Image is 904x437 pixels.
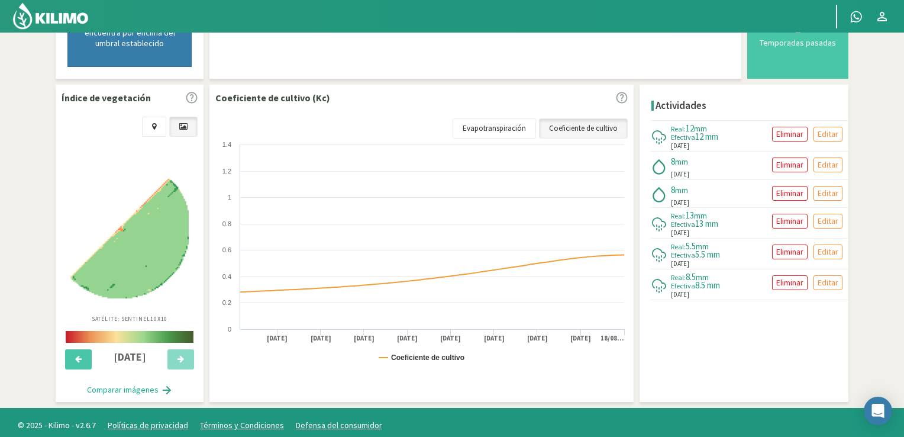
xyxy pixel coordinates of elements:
[813,245,842,259] button: Editar
[600,334,624,342] text: 18/08…
[354,334,374,343] text: [DATE]
[570,334,591,343] text: [DATE]
[686,271,696,282] span: 8.5
[695,131,718,142] span: 12 mm
[818,276,838,290] p: Editar
[813,214,842,229] button: Editar
[671,211,686,220] span: Real:
[818,214,838,228] p: Editar
[675,156,688,167] span: mm
[671,124,686,133] span: Real:
[484,334,505,343] text: [DATE]
[776,187,803,200] p: Eliminar
[75,378,185,402] button: Comparar imágenes
[776,214,803,228] p: Eliminar
[222,141,231,148] text: 1.4
[108,420,188,430] a: Políticas de privacidad
[675,185,688,195] span: mm
[671,133,695,142] span: Efectiva
[686,240,696,252] span: 5.5
[222,299,231,306] text: 0.2
[772,127,808,142] button: Eliminar
[813,275,842,290] button: Editar
[818,127,838,141] p: Editar
[200,420,284,430] a: Términos y Condiciones
[776,276,803,290] p: Eliminar
[695,279,720,291] span: 8.5 mm
[222,246,231,253] text: 0.6
[864,397,892,425] div: Open Intercom Messenger
[671,259,689,269] span: [DATE]
[694,123,707,134] span: mm
[695,218,718,229] span: 13 mm
[150,315,168,323] span: 10X10
[440,334,461,343] text: [DATE]
[813,186,842,201] button: Editar
[671,281,695,290] span: Efectiva
[813,127,842,142] button: Editar
[656,100,706,111] h4: Actividades
[694,210,707,221] span: mm
[62,91,151,105] p: Índice de vegetación
[818,245,838,259] p: Editar
[527,334,548,343] text: [DATE]
[12,419,102,432] span: © 2025 - Kilimo - v2.6.7
[776,245,803,259] p: Eliminar
[311,334,331,343] text: [DATE]
[696,241,709,252] span: mm
[813,158,842,172] button: Editar
[267,334,288,343] text: [DATE]
[772,186,808,201] button: Eliminar
[671,250,695,259] span: Efectiva
[453,118,536,139] a: Evapotranspiración
[671,169,689,179] span: [DATE]
[671,184,675,195] span: 8
[695,249,720,260] span: 5.5 mm
[671,156,675,167] span: 8
[696,272,709,282] span: mm
[222,220,231,227] text: 0.8
[671,198,689,208] span: [DATE]
[539,118,628,139] a: Coeficiente de cultivo
[391,354,464,362] text: Coeficiente de cultivo
[66,331,193,343] img: scale
[686,123,694,134] span: 12
[818,187,838,200] p: Editar
[70,179,189,298] img: 3e93ade0-0623-4385-9acb-fd1afad27140_-_sentinel_-_2025-08-15.png
[671,228,689,238] span: [DATE]
[772,245,808,259] button: Eliminar
[772,275,808,290] button: Eliminar
[772,214,808,229] button: Eliminar
[12,2,89,30] img: Kilimo
[222,168,231,175] text: 1.2
[671,242,686,251] span: Real:
[222,273,231,280] text: 0.4
[228,194,231,201] text: 1
[296,420,382,430] a: Defensa del consumidor
[772,158,808,172] button: Eliminar
[776,127,803,141] p: Eliminar
[671,141,689,151] span: [DATE]
[671,273,686,282] span: Real:
[99,351,161,363] h4: [DATE]
[776,158,803,172] p: Eliminar
[215,91,330,105] p: Coeficiente de cultivo (Kc)
[686,210,694,221] span: 13
[671,290,689,300] span: [DATE]
[92,314,168,323] p: Satélite: Sentinel
[397,334,418,343] text: [DATE]
[757,38,839,47] div: Temporadas pasadas
[228,326,231,333] text: 0
[671,220,695,229] span: Efectiva
[818,158,838,172] p: Editar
